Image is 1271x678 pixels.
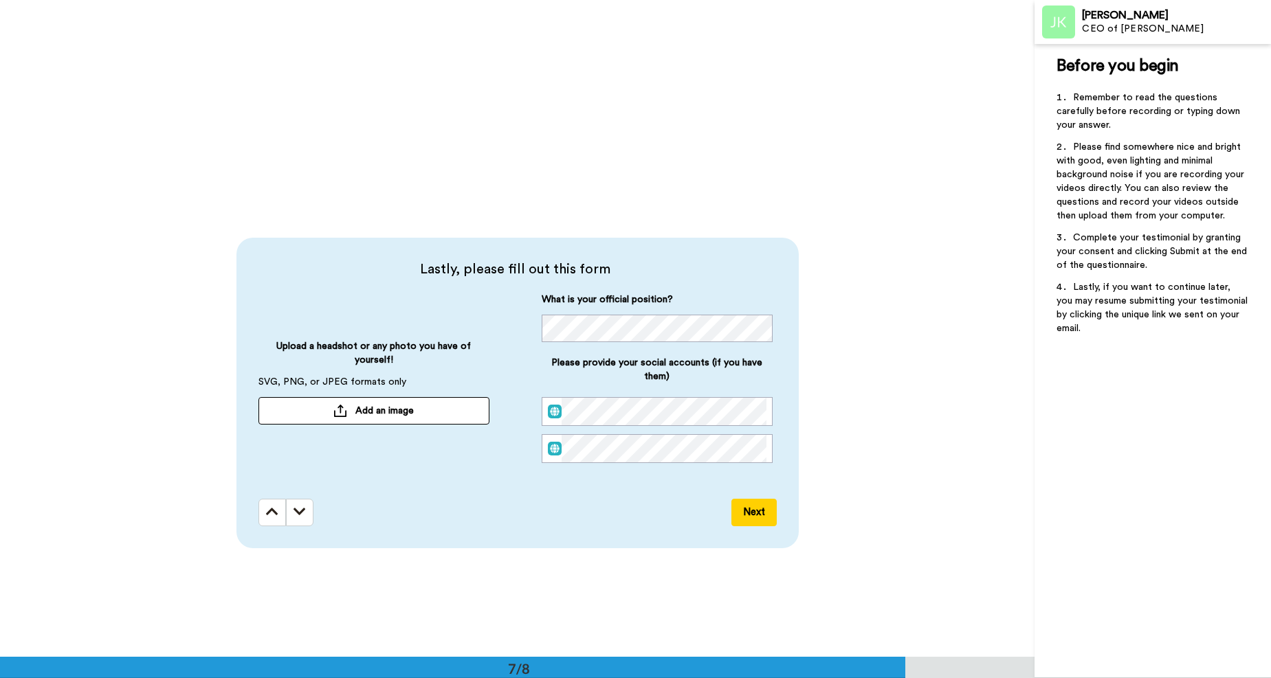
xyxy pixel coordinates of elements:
[258,397,489,425] button: Add an image
[355,404,414,418] span: Add an image
[1057,282,1250,333] span: Lastly, if you want to continue later, you may resume submitting your testimonial by clicking the...
[486,659,552,678] div: 7/8
[542,356,773,397] span: Please provide your social accounts (if you have them)
[548,442,562,455] img: web.svg
[1082,23,1270,35] div: CEO of [PERSON_NAME]
[258,375,406,397] span: SVG, PNG, or JPEG formats only
[1042,5,1075,38] img: Profile Image
[1057,233,1250,270] span: Complete your testimonial by granting your consent and clicking Submit at the end of the question...
[731,499,777,526] button: Next
[1057,58,1178,74] span: Before you begin
[548,405,562,418] img: web.svg
[1057,142,1247,221] span: Please find somewhere nice and bright with good, even lighting and minimal background noise if yo...
[542,293,673,315] span: What is your official position?
[1082,9,1270,22] div: [PERSON_NAME]
[258,260,773,279] span: Lastly, please fill out this form
[1057,93,1243,130] span: Remember to read the questions carefully before recording or typing down your answer.
[258,339,489,375] span: Upload a headshot or any photo you have of yourself!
